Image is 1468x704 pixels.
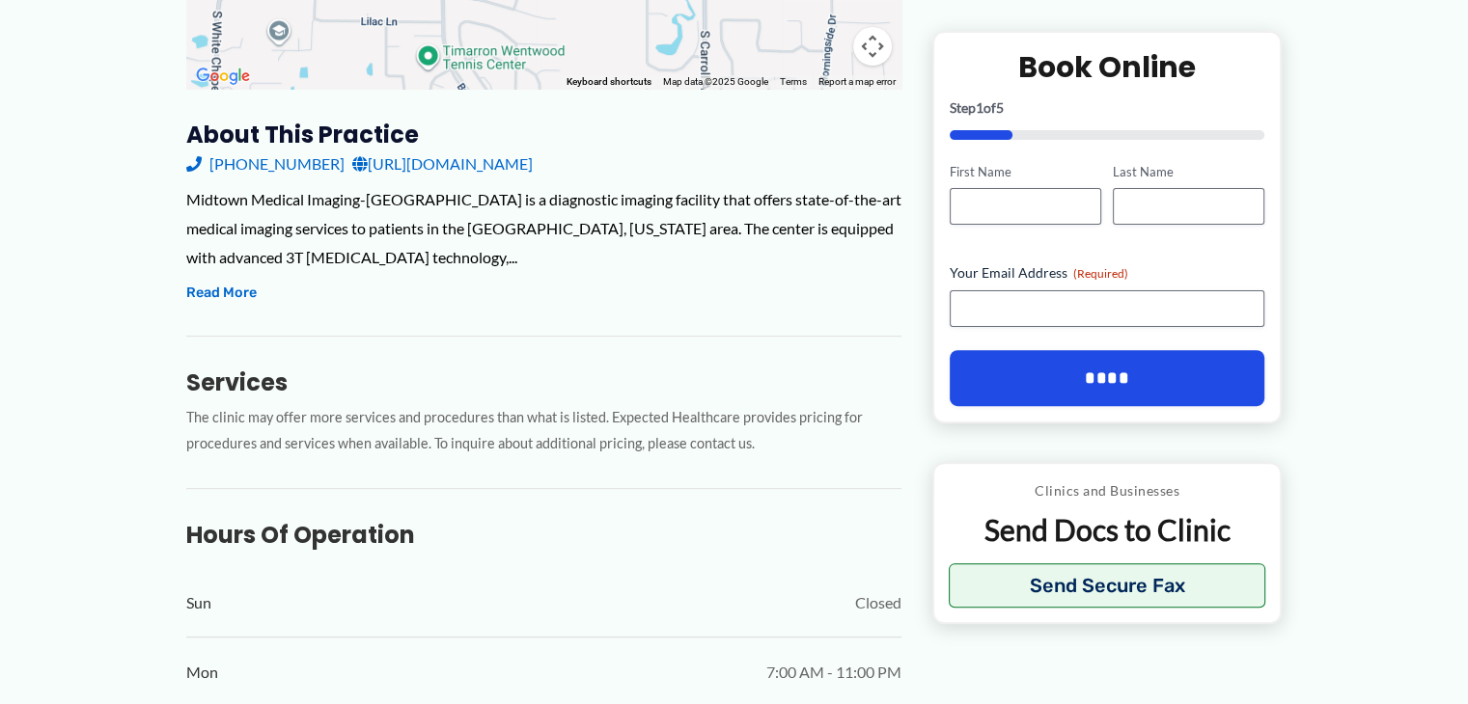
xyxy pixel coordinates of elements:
label: Last Name [1113,163,1264,181]
span: Sun [186,588,211,617]
button: Send Secure Fax [949,564,1266,609]
a: Terms (opens in new tab) [780,76,807,87]
button: Map camera controls [853,27,892,66]
h3: Hours of Operation [186,520,901,550]
a: [PHONE_NUMBER] [186,149,345,178]
span: 1 [976,99,983,116]
span: 7:00 AM - 11:00 PM [766,658,901,687]
p: Clinics and Businesses [949,479,1266,504]
span: Mon [186,658,218,687]
button: Read More [186,282,257,305]
p: Step of [950,101,1265,115]
label: First Name [950,163,1101,181]
h3: About this practice [186,120,901,149]
p: The clinic may offer more services and procedures than what is listed. Expected Healthcare provid... [186,405,901,457]
a: Report a map error [818,76,896,87]
h2: Book Online [950,48,1265,86]
label: Your Email Address [950,264,1265,284]
span: Map data ©2025 Google [663,76,768,87]
span: 5 [996,99,1004,116]
img: Google [191,64,255,89]
div: Midtown Medical Imaging-[GEOGRAPHIC_DATA] is a diagnostic imaging facility that offers state-of-t... [186,185,901,271]
a: Open this area in Google Maps (opens a new window) [191,64,255,89]
a: [URL][DOMAIN_NAME] [352,149,533,178]
span: Closed [855,588,901,617]
p: Send Docs to Clinic [949,512,1266,550]
button: Keyboard shortcuts [567,75,651,89]
span: (Required) [1073,267,1128,282]
h3: Services [186,367,901,397]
